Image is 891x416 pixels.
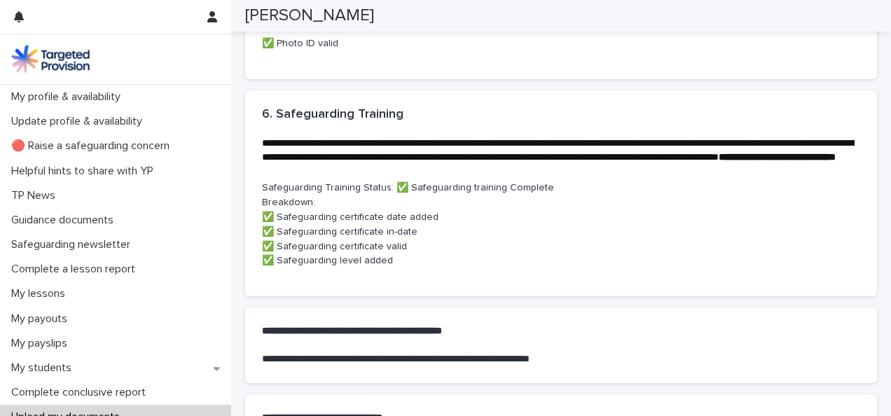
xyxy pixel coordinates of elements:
p: My students [6,361,83,375]
p: My payouts [6,312,78,326]
p: Safeguarding Training Status: ✅ Safeguarding training Complete Breakdown: ✅ Safeguarding certific... [262,181,860,268]
p: TP News [6,189,67,202]
p: Safeguarding newsletter [6,238,141,251]
p: My profile & availability [6,90,132,104]
h2: 6. Safeguarding Training [262,107,403,123]
p: My lessons [6,287,76,300]
p: 🔴 Raise a safeguarding concern [6,139,181,153]
p: ✅ Photo ID valid [262,36,860,51]
h2: [PERSON_NAME] [245,6,374,26]
p: Helpful hints to share with YP [6,165,165,178]
p: Complete a lesson report [6,263,146,276]
p: Update profile & availability [6,115,153,128]
p: Guidance documents [6,214,125,227]
img: M5nRWzHhSzIhMunXDL62 [11,45,90,73]
p: Complete conclusive report [6,386,157,399]
p: My payslips [6,337,78,350]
